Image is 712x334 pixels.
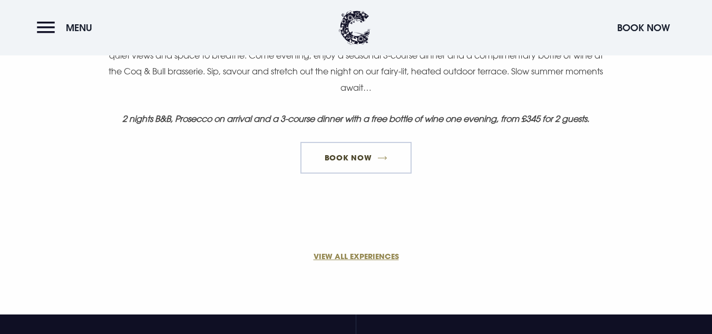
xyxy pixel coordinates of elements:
[66,22,92,34] span: Menu
[105,251,607,262] a: VIEW ALL EXPERIENCES
[300,142,411,174] a: Book Now
[37,16,97,39] button: Menu
[612,16,675,39] button: Book Now
[122,113,589,124] em: 2 nights B&B, Prosecco on arrival and a 3-course dinner with a free bottle of wine one evening, f...
[339,11,370,45] img: Clandeboye Lodge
